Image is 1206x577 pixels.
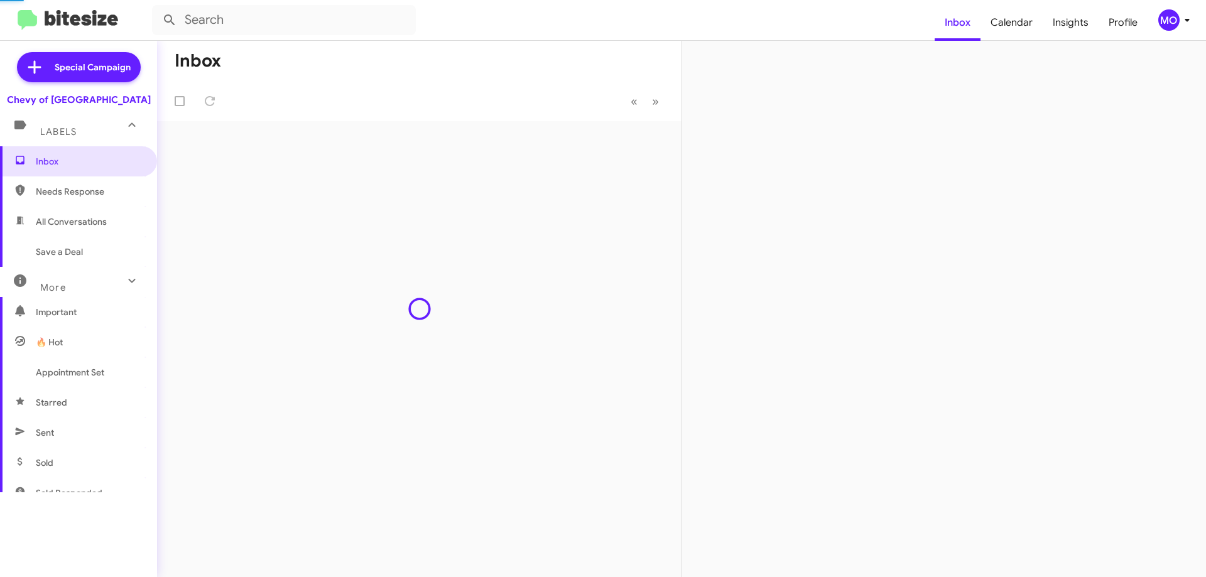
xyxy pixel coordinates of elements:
div: MO [1158,9,1180,31]
input: Search [152,5,416,35]
span: Appointment Set [36,366,104,379]
span: Inbox [36,155,143,168]
button: Previous [623,89,645,114]
button: Next [644,89,666,114]
span: Special Campaign [55,61,131,73]
span: 🔥 Hot [36,336,63,348]
span: « [631,94,638,109]
a: Profile [1099,4,1148,41]
a: Special Campaign [17,52,141,82]
span: » [652,94,659,109]
span: Labels [40,126,77,138]
span: Sold [36,456,53,469]
a: Inbox [935,4,981,41]
span: Starred [36,396,67,409]
span: Important [36,306,143,318]
div: Chevy of [GEOGRAPHIC_DATA] [7,94,151,106]
span: Save a Deal [36,245,83,258]
span: Sold Responded [36,487,102,499]
nav: Page navigation example [624,89,666,114]
button: MO [1148,9,1192,31]
span: All Conversations [36,215,107,228]
a: Insights [1043,4,1099,41]
h1: Inbox [175,51,221,71]
span: More [40,282,66,293]
span: Sent [36,426,54,439]
a: Calendar [981,4,1043,41]
span: Needs Response [36,185,143,198]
